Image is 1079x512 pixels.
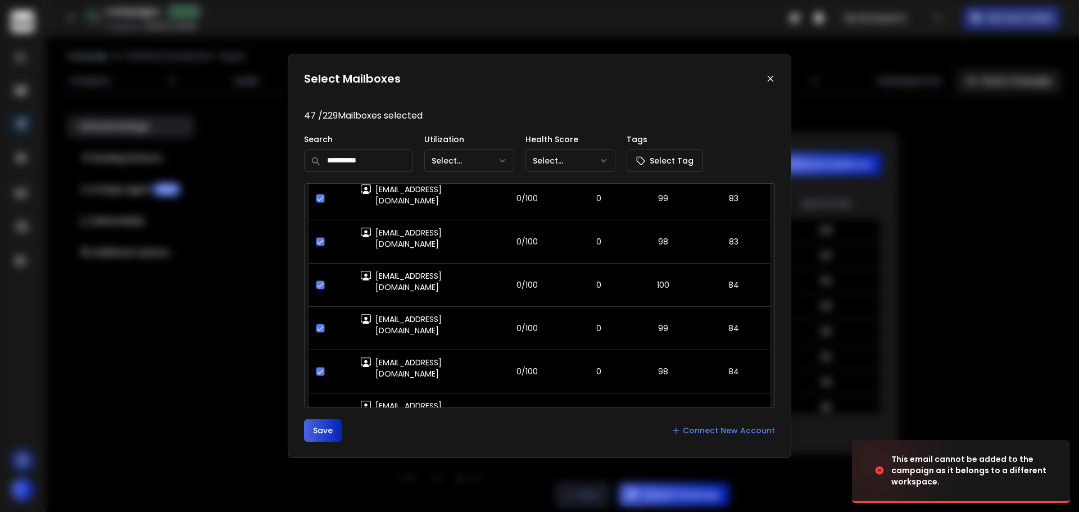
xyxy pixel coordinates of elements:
p: 47 / 229 Mailboxes selected [304,109,775,123]
td: 99 [629,393,697,437]
td: 83 [697,177,770,220]
td: 0/100 [487,393,568,437]
td: 0/100 [487,220,568,264]
h1: Select Mailboxes [304,71,401,87]
td: 98 [629,220,697,264]
td: 0/100 [487,264,568,307]
button: Save [304,419,342,442]
p: 0 [575,279,623,291]
p: 0 [575,193,623,204]
td: 0/100 [487,350,568,393]
td: 84 [697,307,770,350]
td: 84 [697,350,770,393]
td: 98 [629,350,697,393]
a: Connect New Account [672,425,775,436]
p: 0 [575,236,623,247]
p: [EMAIL_ADDRESS][DOMAIN_NAME] [375,270,480,293]
p: Utilization [424,134,514,145]
p: Tags [627,134,703,145]
td: 83 [697,220,770,264]
button: Select... [525,149,615,172]
p: [EMAIL_ADDRESS][DOMAIN_NAME] [375,314,480,336]
div: This email cannot be added to the campaign as it belongs to a different workspace. [891,454,1057,487]
p: Search [304,134,413,145]
td: 100 [629,264,697,307]
td: 84 [697,264,770,307]
p: 0 [575,323,623,334]
p: [EMAIL_ADDRESS][DOMAIN_NAME] [375,357,480,379]
img: image [852,440,964,501]
td: 99 [629,307,697,350]
td: 99 [629,177,697,220]
td: 85 [697,393,770,437]
p: [EMAIL_ADDRESS][DOMAIN_NAME] [375,400,480,423]
p: 0 [575,366,623,377]
p: Health Score [525,134,615,145]
p: [EMAIL_ADDRESS][DOMAIN_NAME] [375,184,480,206]
button: Select Tag [627,149,703,172]
td: 0/100 [487,307,568,350]
button: Select... [424,149,514,172]
p: [EMAIL_ADDRESS][DOMAIN_NAME] [375,227,480,250]
td: 0/100 [487,177,568,220]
